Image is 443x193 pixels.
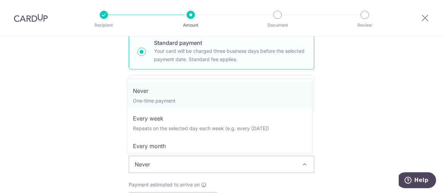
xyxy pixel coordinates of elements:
p: Your card will be charged three business days before the selected payment date. Standard fee appl... [154,47,306,64]
span: Never [129,156,314,173]
img: CardUp [14,14,48,22]
p: Every week [133,114,307,123]
p: Review [339,22,390,29]
p: Every month [133,142,307,150]
p: Recipient [78,22,129,29]
p: Amount [165,22,216,29]
iframe: Opens a widget where you can find more information [399,172,436,190]
small: Repeats on the selected day each week (e.g. every [DATE]) [133,125,269,131]
p: Standard payment [154,39,306,47]
small: One-time payment [133,98,175,104]
p: Document [252,22,303,29]
span: Payment estimated to arrive on [129,181,200,188]
p: Never [133,87,307,95]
